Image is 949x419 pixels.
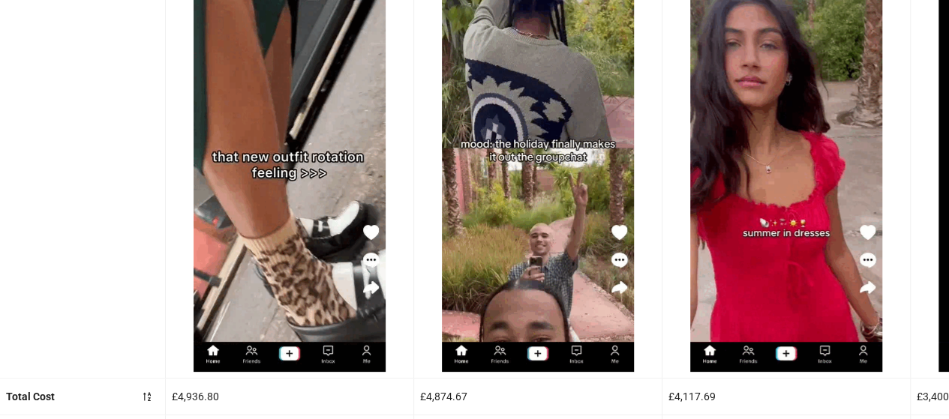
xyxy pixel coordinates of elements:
[414,379,662,415] div: £4,874.67
[662,379,910,415] div: £4,117.69
[6,391,55,403] b: Total Cost
[166,379,413,415] div: £4,936.80
[142,391,152,402] span: sort-descending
